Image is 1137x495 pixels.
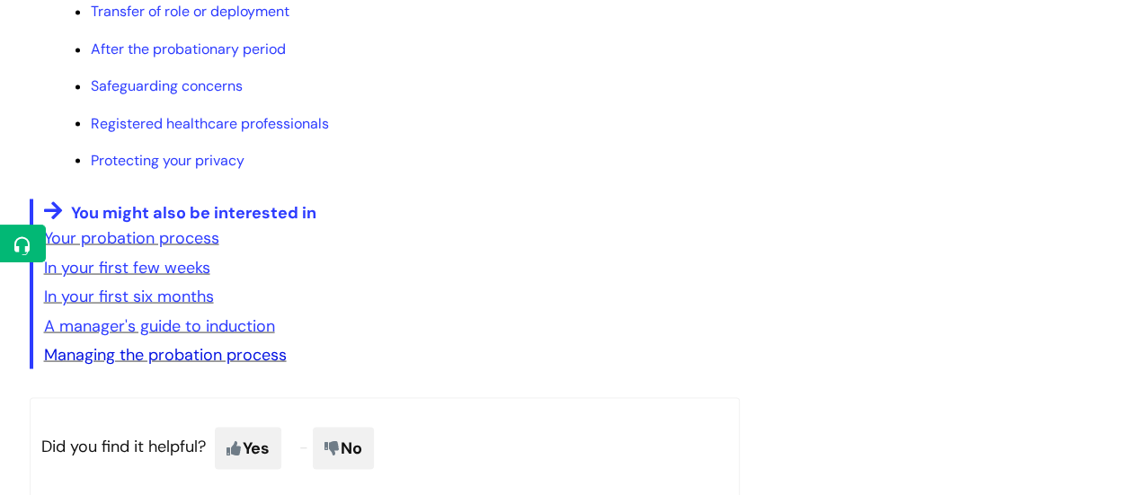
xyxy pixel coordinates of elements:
[44,256,210,278] a: In your first few weeks
[44,285,214,306] a: In your first six months
[44,226,219,248] a: Your probation process
[44,314,275,336] a: A manager's guide to induction
[91,150,244,169] a: Protecting your privacy
[91,2,289,21] a: Transfer of role or deployment
[71,201,316,223] span: You might also be interested in
[313,427,374,468] span: No
[44,343,287,365] a: Managing the probation process
[91,40,286,58] a: After the probationary period
[91,113,329,132] a: Registered healthcare professionals
[215,427,281,468] span: Yes
[91,76,243,95] a: Safeguarding concerns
